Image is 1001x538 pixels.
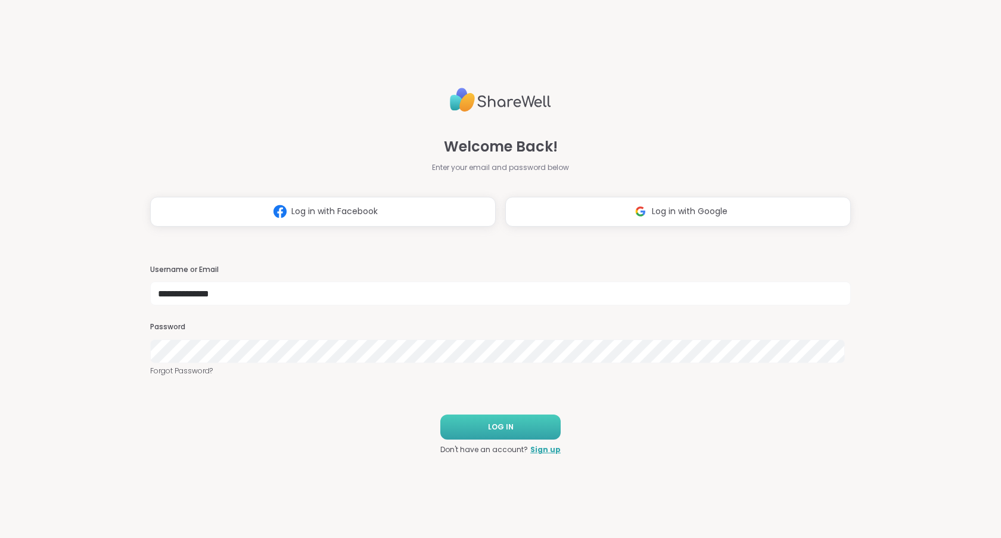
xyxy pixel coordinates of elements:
[629,200,652,222] img: ShareWell Logomark
[150,265,851,275] h3: Username or Email
[291,205,378,218] span: Log in with Facebook
[450,83,551,117] img: ShareWell Logo
[488,422,514,432] span: LOG IN
[652,205,728,218] span: Log in with Google
[440,415,561,440] button: LOG IN
[150,197,496,227] button: Log in with Facebook
[505,197,851,227] button: Log in with Google
[440,444,528,455] span: Don't have an account?
[150,322,851,332] h3: Password
[150,366,851,376] a: Forgot Password?
[432,162,569,173] span: Enter your email and password below
[269,200,291,222] img: ShareWell Logomark
[444,136,558,157] span: Welcome Back!
[530,444,561,455] a: Sign up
